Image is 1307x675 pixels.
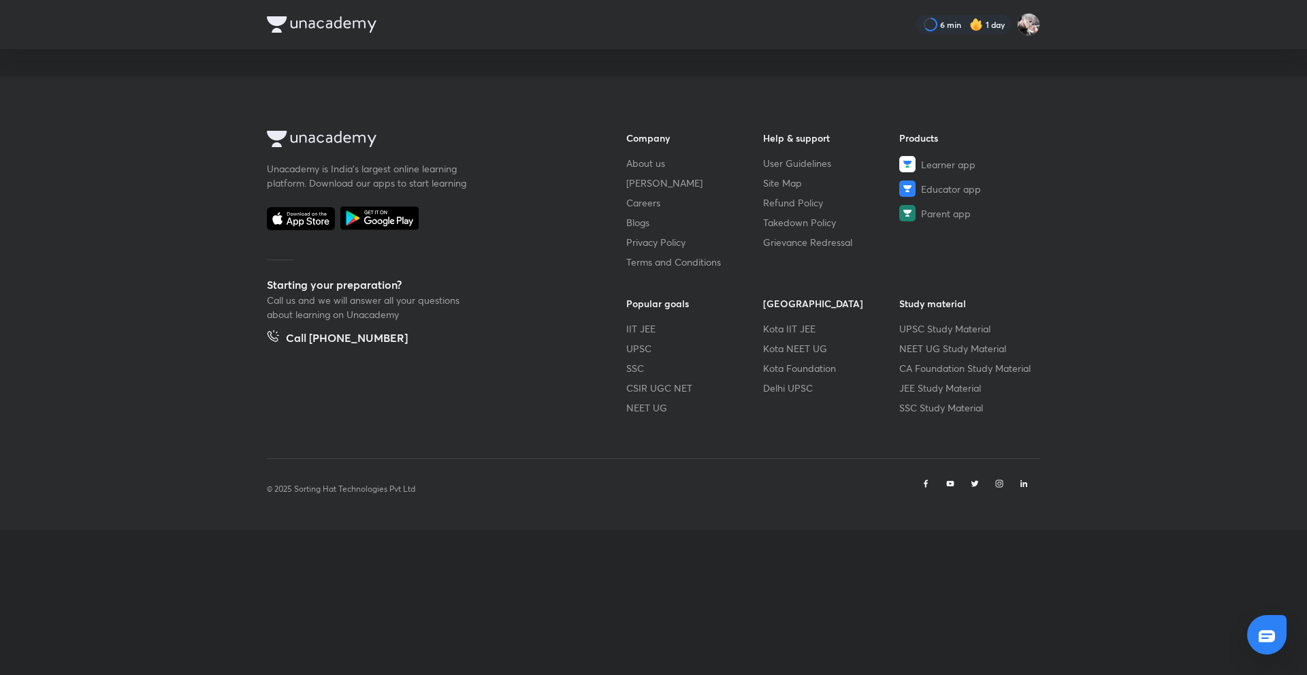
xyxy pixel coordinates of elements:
[267,330,408,349] a: Call [PHONE_NUMBER]
[626,176,763,190] a: [PERSON_NAME]
[626,195,763,210] a: Careers
[267,277,583,293] h5: Starting your preparation?
[899,180,1036,197] a: Educator app
[626,195,660,210] span: Careers
[626,235,763,249] a: Privacy Policy
[763,195,900,210] a: Refund Policy
[626,215,763,230] a: Blogs
[899,205,1036,221] a: Parent app
[899,156,1036,172] a: Learner app
[267,293,471,321] p: Call us and we will answer all your questions about learning on Unacademy
[969,18,983,31] img: streak
[763,215,900,230] a: Takedown Policy
[626,296,763,311] h6: Popular goals
[267,131,376,147] img: Company Logo
[899,321,1036,336] a: UPSC Study Material
[626,361,763,375] a: SSC
[626,156,763,170] a: About us
[267,131,583,151] a: Company Logo
[899,180,916,197] img: Educator app
[899,156,916,172] img: Learner app
[626,341,763,356] a: UPSC
[763,381,900,395] a: Delhi UPSC
[899,381,1036,395] a: JEE Study Material
[921,157,975,172] span: Learner app
[899,361,1036,375] a: CA Foundation Study Material
[763,156,900,170] a: User Guidelines
[763,296,900,311] h6: [GEOGRAPHIC_DATA]
[763,131,900,145] h6: Help & support
[921,182,981,196] span: Educator app
[626,401,763,415] a: NEET UG
[626,321,763,336] a: IIT JEE
[763,235,900,249] a: Grievance Redressal
[763,321,900,336] a: Kota IIT JEE
[626,131,763,145] h6: Company
[763,361,900,375] a: Kota Foundation
[899,131,1036,145] h6: Products
[899,341,1036,356] a: NEET UG Study Material
[1017,13,1040,36] img: Navin Raj
[286,330,408,349] h5: Call [PHONE_NUMBER]
[763,341,900,356] a: Kota NEET UG
[267,161,471,190] p: Unacademy is India’s largest online learning platform. Download our apps to start learning
[267,483,415,495] p: © 2025 Sorting Hat Technologies Pvt Ltd
[899,296,1036,311] h6: Study material
[899,205,916,221] img: Parent app
[763,176,900,190] a: Site Map
[267,16,376,33] img: Company Logo
[921,206,971,221] span: Parent app
[899,401,1036,415] a: SSC Study Material
[626,381,763,395] a: CSIR UGC NET
[626,255,763,269] a: Terms and Conditions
